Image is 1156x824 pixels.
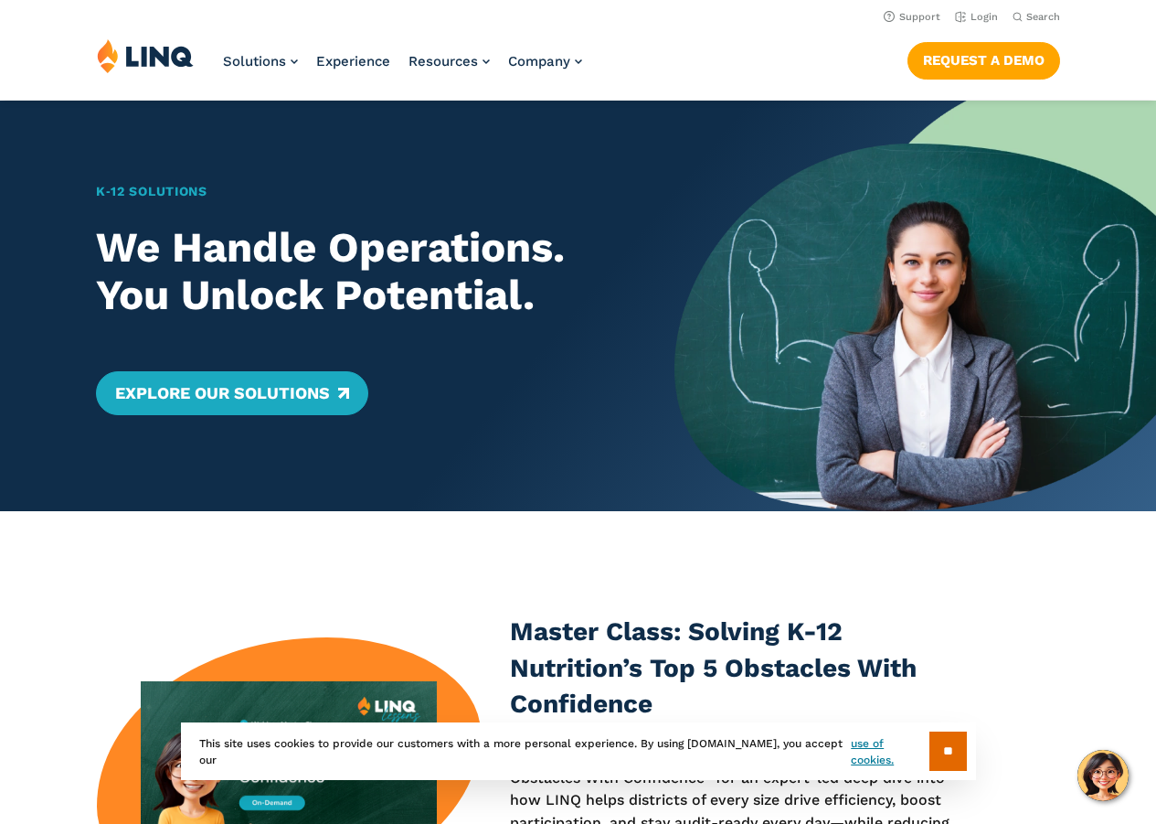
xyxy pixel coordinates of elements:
[907,38,1060,79] nav: Button Navigation
[316,53,390,70] a: Experience
[223,53,298,70] a: Solutions
[1013,10,1060,24] button: Open Search Bar
[223,53,286,70] span: Solutions
[408,53,490,70] a: Resources
[907,42,1060,79] a: Request a Demo
[508,53,582,70] a: Company
[181,722,976,780] div: This site uses cookies to provide our customers with a more personal experience. By using [DOMAIN...
[508,53,570,70] span: Company
[851,735,928,768] a: use of cookies.
[96,182,627,201] h1: K‑12 Solutions
[510,614,977,723] h3: Master Class: Solving K-12 Nutrition’s Top 5 Obstacles With Confidence
[408,53,478,70] span: Resources
[1077,750,1129,801] button: Hello, have a question? Let’s chat.
[223,38,582,99] nav: Primary Navigation
[884,11,940,23] a: Support
[955,11,998,23] a: Login
[97,38,194,73] img: LINQ | K‑12 Software
[674,101,1156,511] img: Home Banner
[1026,11,1060,23] span: Search
[96,224,627,320] h2: We Handle Operations. You Unlock Potential.
[96,371,367,415] a: Explore Our Solutions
